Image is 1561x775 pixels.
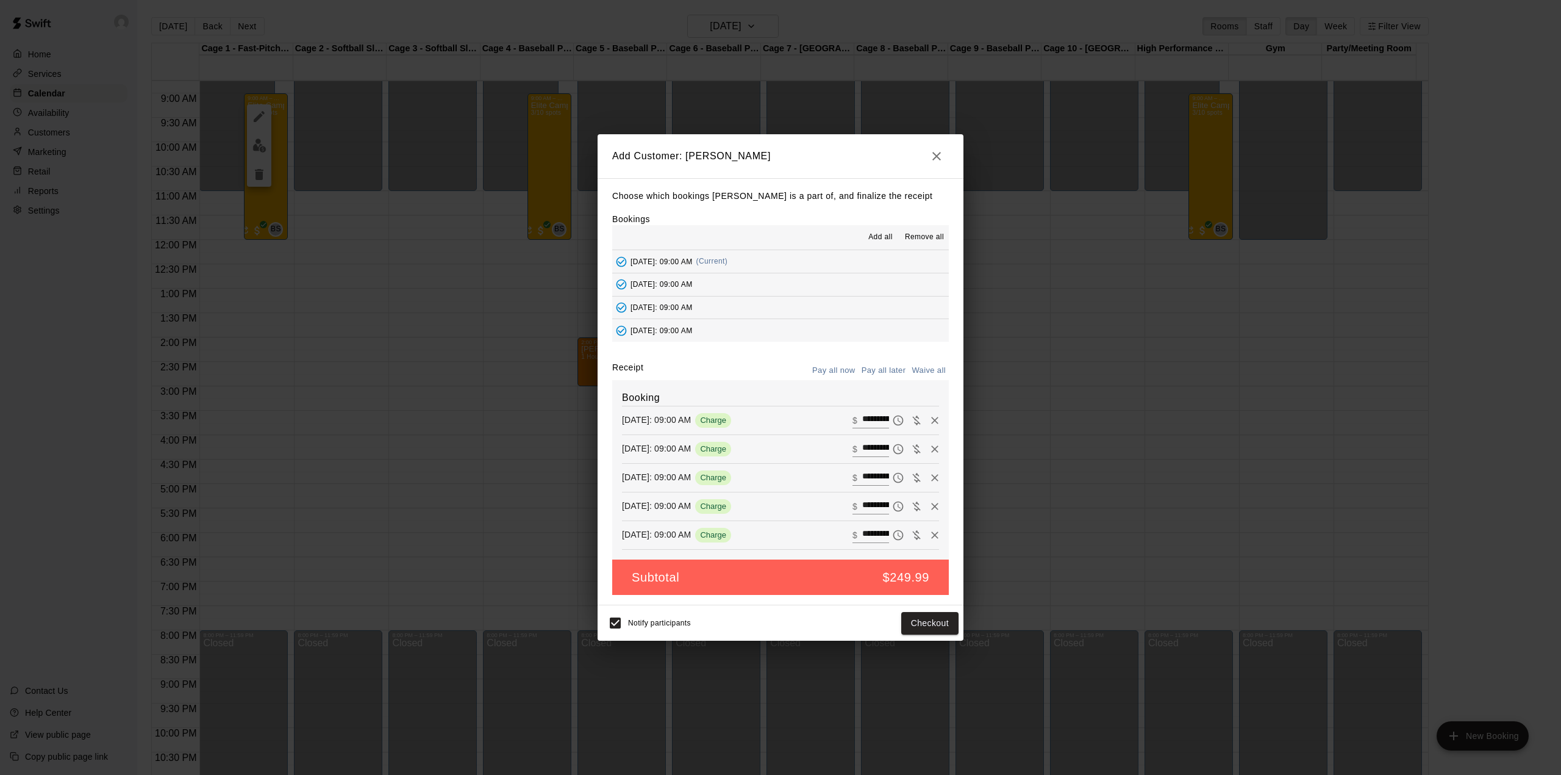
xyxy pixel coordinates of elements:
h5: Subtotal [632,569,679,586]
span: [DATE]: 09:00 AM [630,257,693,265]
span: Waive payment [907,443,926,453]
label: Receipt [612,361,643,380]
span: Pay later [889,443,907,453]
span: Charge [695,473,731,482]
span: Waive payment [907,529,926,539]
span: Add all [868,231,893,243]
span: Charge [695,502,731,511]
p: $ [852,529,857,541]
button: Added - Collect Payment[DATE]: 09:00 AM [612,273,949,296]
span: Pay later [889,529,907,539]
span: Charge [695,416,731,425]
p: $ [852,443,857,455]
span: Waive payment [907,414,926,425]
button: Added - Collect Payment[DATE]: 09:00 AM [612,319,949,342]
span: Pay later [889,500,907,511]
button: Added - Collect Payment[DATE]: 09:00 AM(Current) [612,250,949,273]
span: Charge [695,530,731,539]
button: Pay all later [859,361,909,380]
p: Choose which bookings [PERSON_NAME] is a part of, and finalize the receipt [612,189,949,204]
span: Remove all [905,231,944,243]
span: (Current) [696,257,728,265]
button: Added - Collect Payment [612,298,630,317]
h6: Booking [622,390,939,406]
button: Checkout [901,612,959,635]
p: $ [852,500,857,513]
button: Added - Collect Payment [612,275,630,294]
span: Waive payment [907,472,926,482]
h2: Add Customer: [PERSON_NAME] [598,134,963,178]
h5: $249.99 [883,569,930,586]
span: [DATE]: 09:00 AM [630,326,693,334]
p: $ [852,414,857,427]
button: Added - Collect Payment[DATE]: 09:00 AM [612,297,949,319]
p: [DATE]: 09:00 AM [622,414,691,426]
p: [DATE]: 09:00 AM [622,471,691,483]
span: Charge [695,444,731,453]
span: Pay later [889,472,907,482]
span: Waive payment [907,500,926,511]
span: [DATE]: 09:00 AM [630,280,693,289]
p: [DATE]: 09:00 AM [622,528,691,541]
span: Pay later [889,414,907,425]
button: Remove [926,411,944,430]
p: $ [852,472,857,484]
button: Remove all [900,228,949,247]
button: Remove [926,469,944,487]
label: Bookings [612,214,650,224]
button: Remove [926,497,944,516]
span: Notify participants [628,619,691,628]
button: Added - Collect Payment [612,322,630,340]
button: Added - Collect Payment [612,253,630,271]
p: [DATE]: 09:00 AM [622,442,691,455]
span: [DATE]: 09:00 AM [630,303,693,311]
button: Remove [926,440,944,458]
p: [DATE]: 09:00 AM [622,500,691,512]
button: Add all [861,228,900,247]
button: Pay all now [809,361,859,380]
button: Waive all [909,361,949,380]
button: Remove [926,526,944,544]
